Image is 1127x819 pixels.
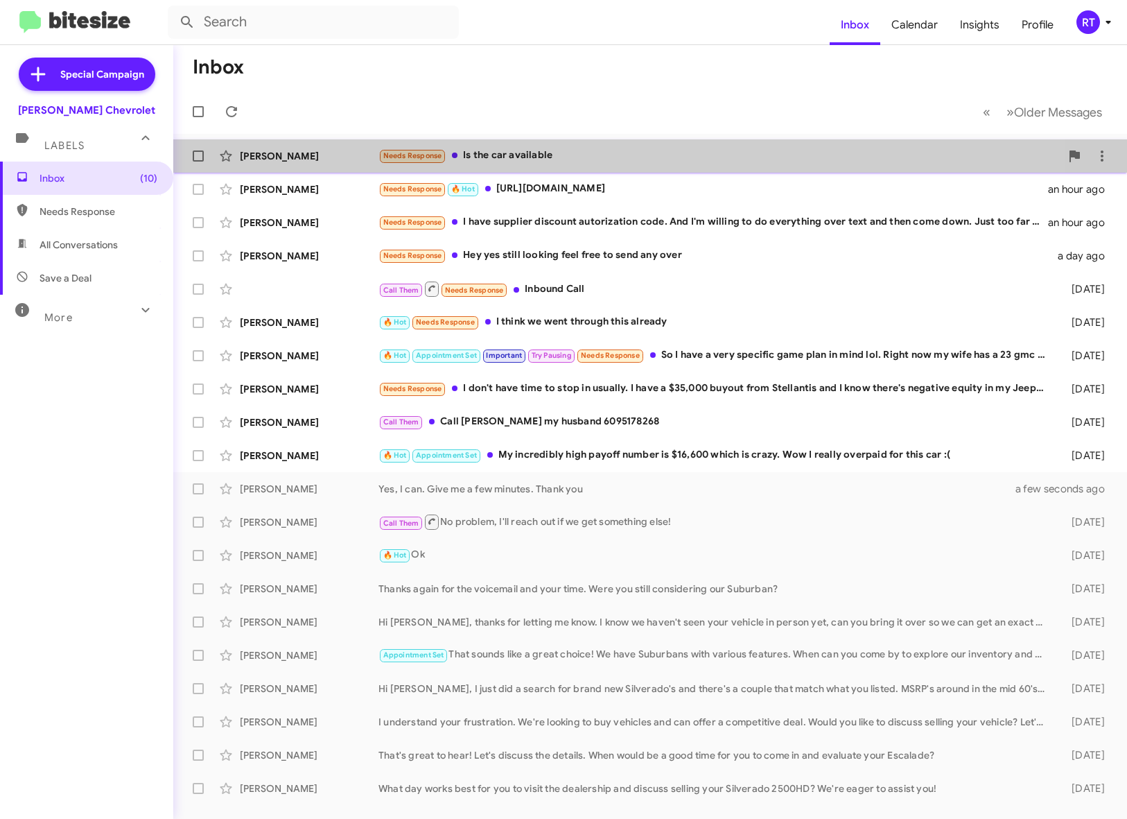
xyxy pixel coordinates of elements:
span: Appointment Set [383,650,444,659]
div: [DATE] [1053,449,1116,463]
div: a day ago [1053,249,1116,263]
div: [PERSON_NAME] [240,582,378,596]
div: [PERSON_NAME] [240,316,378,329]
span: Appointment Set [416,351,477,360]
div: [PERSON_NAME] [240,415,378,429]
div: [PERSON_NAME] [240,715,378,729]
div: Is the car available [378,148,1060,164]
span: Call Them [383,417,419,426]
span: Needs Response [383,151,442,160]
a: Special Campaign [19,58,155,91]
div: [DATE] [1053,648,1116,662]
div: [PERSON_NAME] [240,615,378,629]
span: Needs Response [383,184,442,193]
span: Labels [44,139,85,152]
div: [PERSON_NAME] [240,682,378,696]
div: Thanks again for the voicemail and your time. Were you still considering our Suburban? [378,582,1053,596]
button: Next [998,98,1110,126]
div: [PERSON_NAME] [240,549,378,562]
div: [PERSON_NAME] [240,648,378,662]
div: I have supplier discount autorization code. And I'm willing to do everything over text and then c... [378,214,1048,230]
div: [DATE] [1053,748,1116,762]
input: Search [168,6,459,39]
span: 🔥 Hot [383,451,407,460]
div: [PERSON_NAME] [240,149,378,163]
div: [PERSON_NAME] [240,782,378,795]
div: [DATE] [1053,549,1116,562]
div: a few seconds ago [1033,482,1116,496]
nav: Page navigation example [975,98,1110,126]
div: [DATE] [1053,282,1116,296]
div: Hi [PERSON_NAME], thanks for letting me know. I know we haven't seen your vehicle in person yet, ... [378,615,1053,629]
a: Inbox [830,5,880,45]
div: Hi [PERSON_NAME], I just did a search for brand new Silverado's and there's a couple that match w... [378,682,1053,696]
span: Special Campaign [60,67,144,81]
span: Needs Response [40,205,157,218]
div: [PERSON_NAME] [240,182,378,196]
div: I understand your frustration. We're looking to buy vehicles and can offer a competitive deal. Wo... [378,715,1053,729]
a: Insights [949,5,1011,45]
div: [DATE] [1053,349,1116,363]
div: [DATE] [1053,515,1116,529]
span: More [44,311,73,324]
span: 🔥 Hot [383,351,407,360]
div: [PERSON_NAME] [240,349,378,363]
div: [PERSON_NAME] [240,249,378,263]
div: Hey yes still looking feel free to send any over [378,248,1053,264]
div: My incredibly high payoff number is $16,600 which is crazy. Wow I really overpaid for this car :( [378,447,1053,463]
div: [PERSON_NAME] [240,382,378,396]
span: Call Them [383,286,419,295]
span: Needs Response [383,251,442,260]
span: Try Pausing [532,351,572,360]
div: [DATE] [1053,615,1116,629]
div: That's great to hear! Let's discuss the details. When would be a good time for you to come in and... [378,748,1053,762]
div: So I have a very specific game plan in mind lol. Right now my wife has a 23 gmc Acadia lease of $... [378,347,1053,363]
div: RT [1076,10,1100,34]
div: That sounds like a great choice! We have Suburbans with various features. When can you come by to... [378,647,1053,663]
span: Needs Response [383,384,442,393]
span: 🔥 Hot [383,551,407,560]
div: [DATE] [1053,682,1116,696]
span: (10) [140,171,157,185]
div: [DATE] [1053,415,1116,429]
span: Important [486,351,522,360]
span: Needs Response [445,286,504,295]
span: Needs Response [383,218,442,227]
span: Inbox [40,171,157,185]
h1: Inbox [193,56,244,78]
span: Needs Response [416,318,475,327]
div: [DATE] [1053,582,1116,596]
div: [URL][DOMAIN_NAME] [378,181,1048,197]
div: No problem, I'll reach out if we get something else! [378,513,1053,531]
div: [DATE] [1053,715,1116,729]
div: Ok [378,547,1053,563]
div: [PERSON_NAME] Chevrolet [18,103,155,117]
div: [PERSON_NAME] [240,482,378,496]
span: Older Messages [1014,105,1102,120]
div: [PERSON_NAME] [240,748,378,762]
div: [PERSON_NAME] [240,515,378,529]
div: an hour ago [1048,182,1116,196]
span: 🔥 Hot [451,184,475,193]
span: » [1006,103,1014,121]
span: Appointment Set [416,451,477,460]
a: Profile [1011,5,1065,45]
span: 🔥 Hot [383,318,407,327]
div: an hour ago [1048,216,1116,230]
span: Save a Deal [40,271,91,285]
div: [PERSON_NAME] [240,449,378,463]
span: Call Them [383,519,419,528]
div: I think we went through this already [378,314,1053,330]
div: Yes, I can. Give me a few minutes. Thank you [378,482,1033,496]
span: All Conversations [40,238,118,252]
button: Previous [975,98,999,126]
span: « [983,103,990,121]
span: Needs Response [581,351,640,360]
div: Call [PERSON_NAME] my husband 6095178268 [378,414,1053,430]
button: RT [1065,10,1112,34]
a: Calendar [880,5,949,45]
